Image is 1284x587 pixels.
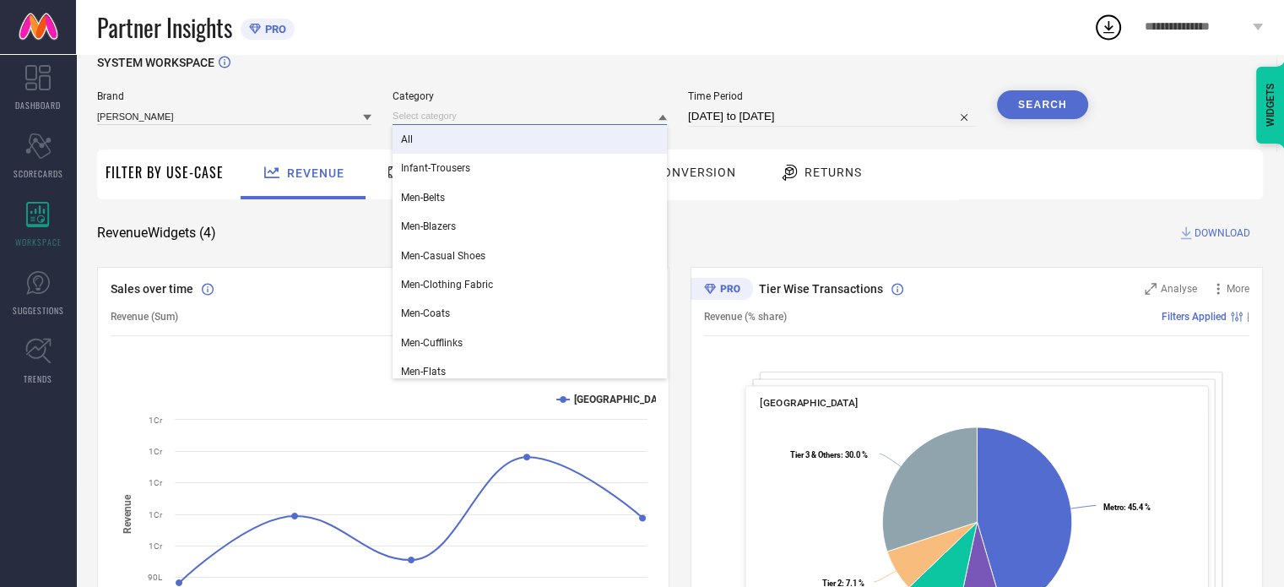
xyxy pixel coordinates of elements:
span: SYSTEM WORKSPACE [97,56,214,69]
div: Open download list [1093,12,1124,42]
div: Men-Coats [393,299,667,328]
span: Men-Clothing Fabric [401,279,493,291]
span: Filter By Use-Case [106,162,224,182]
div: Premium [691,278,753,303]
span: More [1227,283,1249,295]
tspan: Tier 3 & Others [790,450,841,459]
span: Partner Insights [97,10,232,45]
div: Men-Flats [393,357,667,386]
tspan: Revenue [122,493,133,533]
text: 1Cr [149,416,163,425]
span: Analyse [1161,283,1197,295]
span: Category [393,90,667,102]
span: All [401,133,413,145]
span: SUGGESTIONS [13,304,64,317]
div: Men-Casual Shoes [393,242,667,270]
span: Sales over time [111,282,193,296]
span: Infant-Trousers [401,162,470,174]
span: Men-Belts [401,192,445,204]
span: Men-Casual Shoes [401,250,485,262]
text: 1Cr [149,447,163,456]
span: | [1247,311,1249,323]
span: Filters Applied [1162,311,1227,323]
span: Revenue [287,166,344,180]
span: SCORECARDS [14,167,63,180]
span: Revenue (% share) [704,311,787,323]
span: Time Period [688,90,976,102]
text: 1Cr [149,541,163,551]
tspan: Metro [1103,503,1124,512]
span: DASHBOARD [15,99,61,111]
span: Returns [805,166,862,179]
input: Select category [393,107,667,125]
span: Men-Blazers [401,220,456,232]
span: Brand [97,90,371,102]
span: DOWNLOAD [1195,225,1250,242]
span: Men-Cufflinks [401,337,463,349]
svg: Zoom [1145,283,1157,295]
div: Infant-Trousers [393,154,667,182]
div: All [393,125,667,154]
span: Men-Coats [401,307,450,319]
button: Search [997,90,1088,119]
text: : 30.0 % [790,450,868,459]
text: 90L [148,573,163,582]
text: 1Cr [149,510,163,519]
input: Select time period [688,106,976,127]
span: PRO [261,23,286,35]
span: Tier Wise Transactions [759,282,883,296]
span: Conversion [654,166,736,179]
div: Men-Cufflinks [393,329,667,357]
span: WORKSPACE [15,236,62,248]
text: : 45.4 % [1103,503,1151,512]
span: TRENDS [24,372,52,385]
div: Men-Clothing Fabric [393,270,667,299]
span: Revenue Widgets ( 4 ) [97,225,216,242]
div: Men-Belts [393,183,667,212]
text: 1Cr [149,478,163,487]
span: Revenue (Sum) [111,311,178,323]
div: Men-Blazers [393,212,667,241]
span: Men-Flats [401,366,446,378]
text: [GEOGRAPHIC_DATA] [574,394,671,405]
span: [GEOGRAPHIC_DATA] [760,397,858,409]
